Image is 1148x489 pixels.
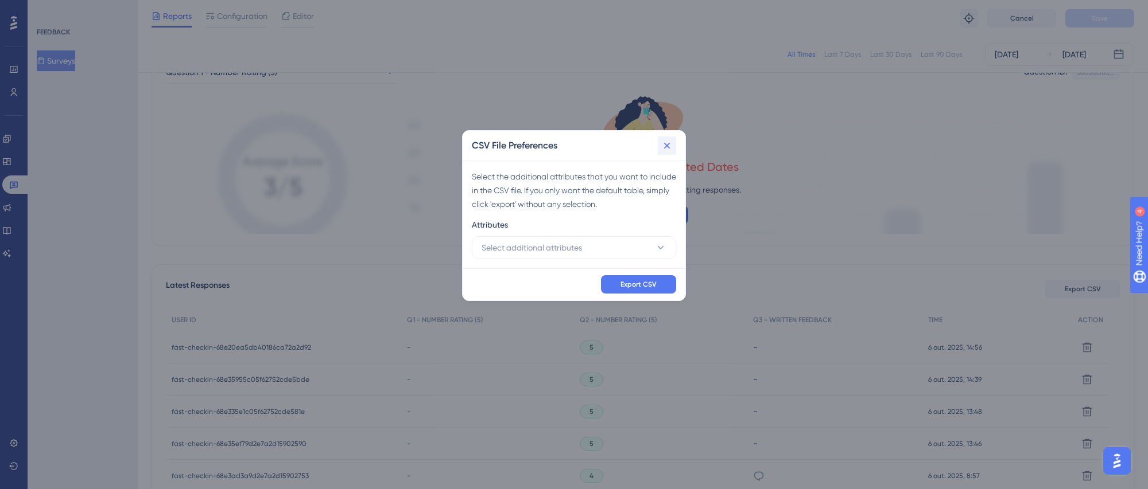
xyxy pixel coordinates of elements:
[472,218,508,232] span: Attributes
[80,6,83,15] div: 4
[1100,444,1134,478] iframe: UserGuiding AI Assistant Launcher
[482,241,582,255] span: Select additional attributes
[27,3,72,17] span: Need Help?
[472,139,557,152] h2: CSV File Preferences
[620,280,657,289] span: Export CSV
[472,170,676,211] div: Select the additional attributes that you want to include in the CSV file. If you only want the d...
